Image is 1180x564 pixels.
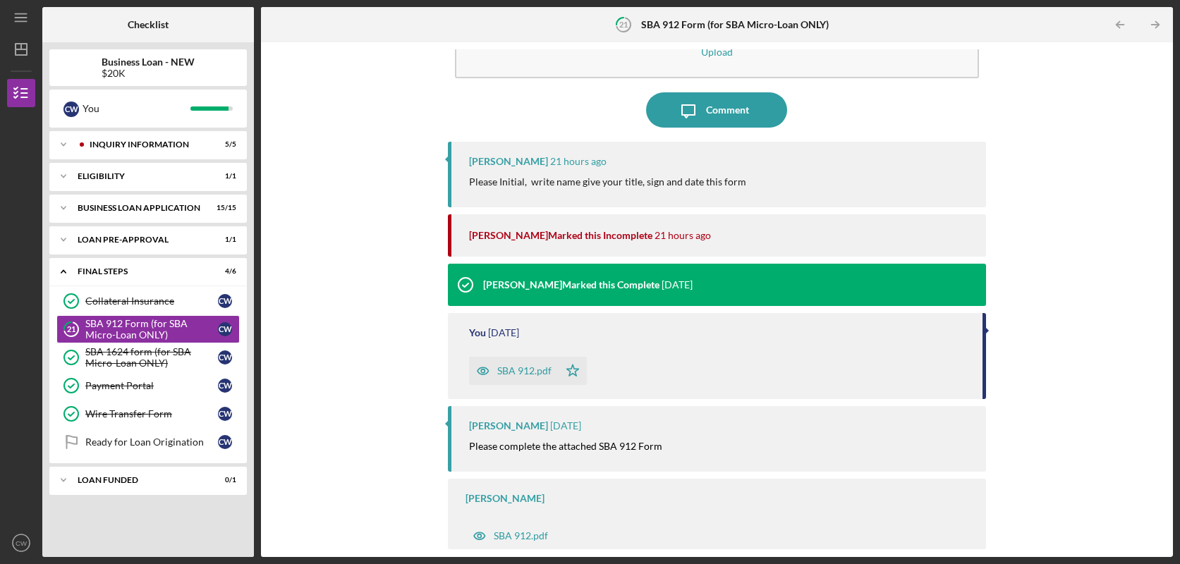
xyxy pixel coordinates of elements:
div: C W [218,379,232,393]
div: C W [63,102,79,117]
div: [PERSON_NAME] Marked this Incomplete [469,230,652,241]
time: 2025-09-03 14:35 [662,279,693,290]
time: 2025-09-02 18:14 [550,420,581,431]
div: You [469,327,486,338]
div: C W [218,294,232,308]
div: INQUIRY INFORMATION [90,140,201,149]
div: Comment [706,92,749,128]
div: You [83,97,190,121]
div: Upload [701,47,733,57]
div: SBA 1624 form (for SBA Micro-Loan ONLY) [85,346,218,369]
button: CW [7,529,35,557]
div: Ready for Loan Origination [85,436,218,448]
a: Ready for Loan OriginationCW [56,428,240,456]
button: Comment [646,92,787,128]
div: C W [218,322,232,336]
mark: Please complete the attached SBA 912 Form [469,440,662,452]
div: $20K [102,68,195,79]
div: LOAN PRE-APPROVAL [78,235,201,244]
button: SBA 912.pdf [469,357,587,385]
time: 2025-09-03 14:19 [488,327,519,338]
b: SBA 912 Form (for SBA Micro-Loan ONLY) [641,19,829,30]
div: 1 / 1 [211,172,236,180]
div: 5 / 5 [211,140,236,149]
div: ELIGIBILITY [78,172,201,180]
div: C W [218,350,232,364]
div: Collateral Insurance [85,295,218,307]
text: CW [16,539,28,547]
div: 0 / 1 [211,476,236,484]
button: SBA 912.pdf [466,522,555,550]
div: SBA 912.pdf [494,530,548,541]
a: Payment PortalCW [56,372,240,400]
div: C W [218,407,232,421]
a: Wire Transfer FormCW [56,400,240,428]
div: [PERSON_NAME] Marked this Complete [483,279,659,290]
time: 2025-09-04 16:03 [550,156,607,167]
div: [PERSON_NAME] [469,420,548,431]
div: C W [218,435,232,449]
div: SBA 912 Form (for SBA Micro-Loan ONLY) [85,318,218,341]
time: 2025-09-04 16:01 [655,230,711,241]
tspan: 21 [67,325,75,334]
div: LOAN FUNDED [78,476,201,484]
div: 15 / 15 [211,204,236,212]
div: SBA 912.pdf [497,365,552,376]
tspan: 21 [619,20,628,29]
div: [PERSON_NAME] [469,156,548,167]
div: FINAL STEPS [78,267,201,276]
a: SBA 1624 form (for SBA Micro-Loan ONLY)CW [56,343,240,372]
b: Business Loan - NEW [102,56,195,68]
div: 1 / 1 [211,235,236,244]
p: Please Initial, write name give your title, sign and date this form [469,174,746,190]
a: 21SBA 912 Form (for SBA Micro-Loan ONLY)CW [56,315,240,343]
a: Collateral InsuranceCW [56,287,240,315]
div: [PERSON_NAME] [466,493,545,504]
div: Wire Transfer Form [85,408,218,419]
b: Checklist [128,19,169,30]
div: Payment Portal [85,380,218,391]
div: 4 / 6 [211,267,236,276]
div: BUSINESS LOAN APPLICATION [78,204,201,212]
